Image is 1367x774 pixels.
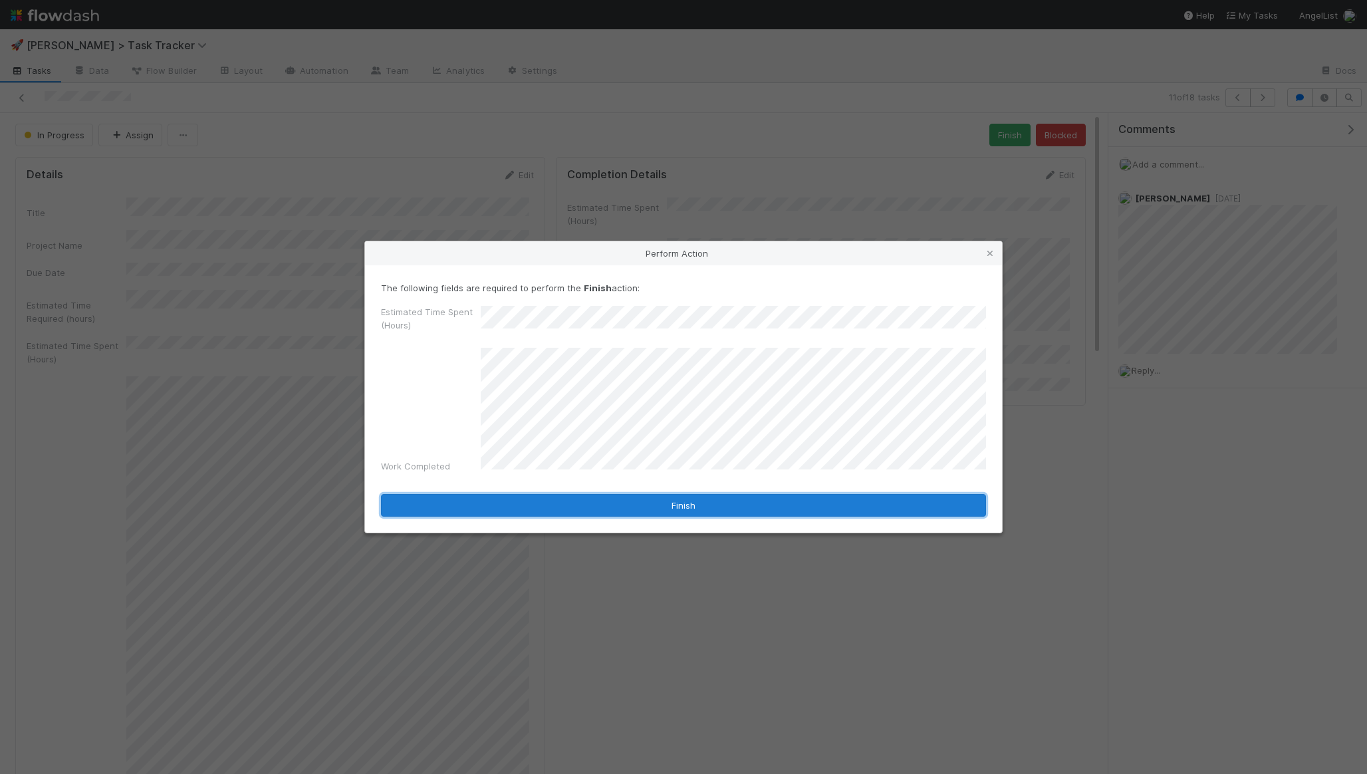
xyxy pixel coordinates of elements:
strong: Finish [584,283,612,293]
label: Work Completed [381,459,450,473]
p: The following fields are required to perform the action: [381,281,986,295]
label: Estimated Time Spent (Hours) [381,305,481,332]
div: Perform Action [365,241,1002,265]
button: Finish [381,494,986,517]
